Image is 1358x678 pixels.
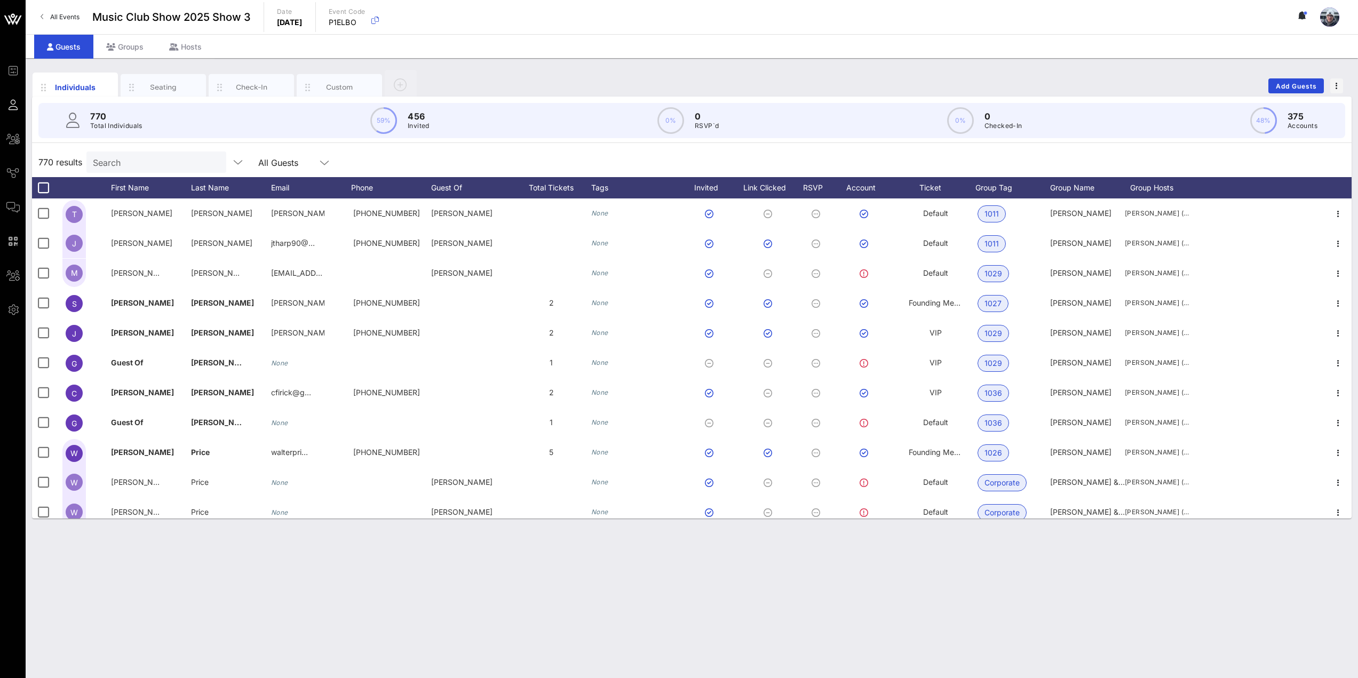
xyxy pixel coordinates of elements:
div: Seating [140,82,187,92]
button: Add Guests [1268,78,1324,93]
span: [PERSON_NAME] ([EMAIL_ADDRESS][DOMAIN_NAME]) [1125,238,1189,249]
i: None [591,508,608,516]
div: Last Name [191,177,271,198]
i: None [591,388,608,396]
div: RSVP [799,177,837,198]
span: [PERSON_NAME] [111,238,172,248]
span: 1011 [984,236,999,252]
div: Phone [351,177,431,198]
i: None [271,508,288,516]
span: All Events [50,13,80,21]
span: [PERSON_NAME] [191,328,254,337]
div: [PERSON_NAME] [431,228,511,258]
span: Founding Member [909,298,972,307]
p: cfirick@g… [271,378,311,408]
i: None [591,269,608,277]
span: [PERSON_NAME] ([EMAIL_ADDRESS][DOMAIN_NAME]) [1125,417,1189,428]
span: [PERSON_NAME] ([EMAIL_ADDRESS][DOMAIN_NAME]) [1125,387,1189,398]
div: Invited [682,177,741,198]
div: Ticket [895,177,975,198]
div: 1 [511,408,591,437]
span: +13368173195 [353,209,420,218]
span: [PERSON_NAME] [1050,298,1111,307]
div: Guests [34,35,93,59]
p: jtharp90@… [271,228,315,258]
span: [PERSON_NAME] [191,298,254,307]
span: 1027 [984,296,1002,312]
span: [PERSON_NAME] [191,358,254,367]
span: [PERSON_NAME] [191,238,252,248]
div: 2 [511,288,591,318]
p: Date [277,6,303,17]
span: J [72,329,76,338]
span: Price [191,477,209,486]
div: Link Clicked [741,177,799,198]
span: [PERSON_NAME] & [PERSON_NAME] [1050,477,1182,486]
p: Checked-In [984,121,1022,131]
div: Guest Of [431,177,511,198]
span: Corporate [984,475,1020,491]
div: 5 [511,437,591,467]
p: Total Individuals [90,121,142,131]
i: None [591,329,608,337]
span: [PERSON_NAME] [191,388,254,397]
div: Total Tickets [511,177,591,198]
span: 1036 [984,415,1002,431]
div: Group Tag [975,177,1050,198]
span: [PERSON_NAME] ([PERSON_NAME][EMAIL_ADDRESS][DOMAIN_NAME]) [1125,328,1189,338]
span: [PERSON_NAME] [1050,328,1111,337]
p: [PERSON_NAME]@[PERSON_NAME]… [271,318,324,348]
span: [PERSON_NAME] [111,298,174,307]
i: None [591,448,608,456]
span: G [72,359,77,368]
span: C [72,389,77,398]
span: [PERSON_NAME] [111,477,172,486]
span: [PERSON_NAME] ([PERSON_NAME][EMAIL_ADDRESS][DOMAIN_NAME]) [1125,357,1189,368]
div: [PERSON_NAME] [431,497,511,527]
span: J [72,239,76,248]
div: All Guests [258,158,298,167]
p: [PERSON_NAME]… [271,198,324,228]
div: Check-In [228,82,275,92]
i: None [591,209,608,217]
i: None [591,299,608,307]
span: [PERSON_NAME] & [PERSON_NAME] [1050,507,1182,516]
div: Group Hosts [1125,177,1189,198]
span: [EMAIL_ADDRESS][DOMAIN_NAME] [271,268,400,277]
span: [PERSON_NAME] [111,209,172,218]
span: Guest Of [111,418,144,427]
div: First Name [111,177,191,198]
span: Default [923,238,948,248]
span: 1029 [984,325,1002,341]
i: None [591,239,608,247]
span: Corporate [984,505,1020,521]
span: VIP [930,388,942,397]
span: G [72,419,77,428]
span: +18032694235 [353,388,420,397]
span: W [70,508,78,517]
div: 1 [511,348,591,378]
span: 1036 [984,385,1002,401]
span: [PERSON_NAME] ([EMAIL_ADDRESS][DOMAIN_NAME]) [1125,477,1189,488]
div: Account [837,177,895,198]
p: RSVP`d [695,121,719,131]
span: [PERSON_NAME] [111,388,174,397]
span: 1026 [984,445,1002,461]
div: Individuals [52,82,99,93]
span: [PERSON_NAME] [111,448,174,457]
div: Tags [591,177,682,198]
span: W [70,449,78,458]
div: Groups [93,35,156,59]
p: 0 [695,110,719,123]
i: None [591,358,608,366]
div: [PERSON_NAME] [431,467,511,497]
i: None [271,359,288,367]
p: 0 [984,110,1022,123]
p: [PERSON_NAME]… [271,288,324,318]
span: Default [923,477,948,486]
span: Price [191,507,209,516]
span: [PERSON_NAME] ([EMAIL_ADDRESS][DOMAIN_NAME]) [1125,507,1189,517]
span: W [70,478,78,487]
span: [PERSON_NAME] [191,209,252,218]
span: [PERSON_NAME] [1050,418,1111,427]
